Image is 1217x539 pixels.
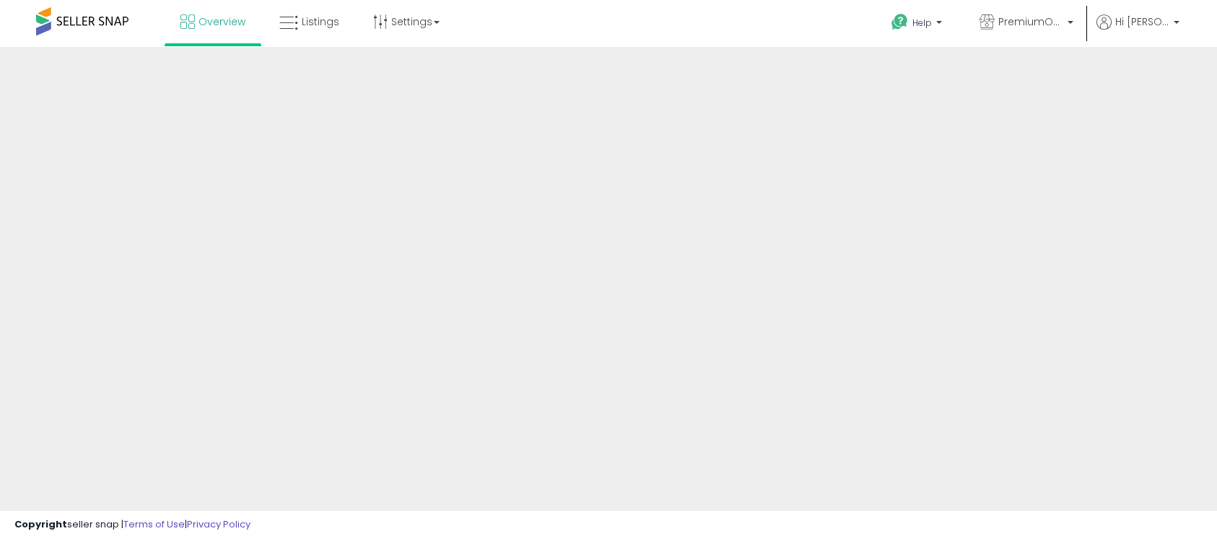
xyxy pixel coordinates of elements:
a: Hi [PERSON_NAME] [1096,14,1179,47]
strong: Copyright [14,517,67,531]
span: Listings [302,14,339,29]
a: Help [880,2,956,47]
i: Get Help [891,13,909,31]
span: Hi [PERSON_NAME] [1115,14,1169,29]
span: Overview [199,14,245,29]
a: Terms of Use [123,517,185,531]
span: PremiumOutdoorGrills [998,14,1063,29]
span: Help [912,17,932,29]
a: Privacy Policy [187,517,250,531]
div: seller snap | | [14,518,250,532]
